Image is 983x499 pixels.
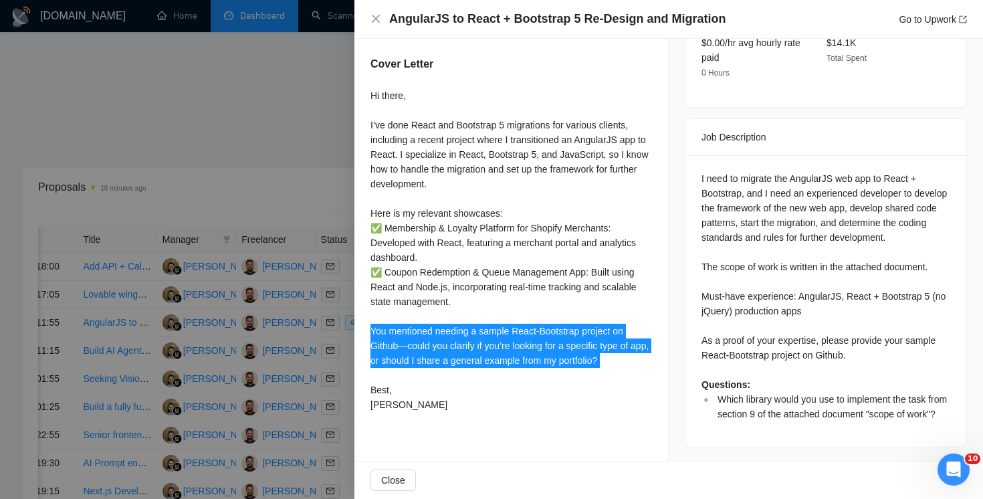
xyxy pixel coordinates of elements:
div: Hi there, I’ve done React and Bootstrap 5 migrations for various clients, including a recent proj... [370,88,652,412]
span: close [370,13,381,24]
span: Total Spent [827,54,867,63]
a: Go to Upworkexport [899,14,967,25]
span: 0 Hours [701,68,730,78]
div: Job Description [701,119,950,155]
span: Which library would you use to implement the task from section 9 of the attached document "scope ... [718,394,947,419]
span: 10 [965,454,980,464]
button: Close [370,13,381,25]
span: Close [381,473,405,488]
strong: Questions: [701,379,750,390]
button: Close [370,470,416,491]
h4: AngularJS to React + Bootstrap 5 Re-Design and Migration [389,11,726,27]
span: export [959,15,967,23]
div: I need to migrate the AngularJS web app to React + Bootstrap, and I need an experienced developer... [701,171,950,421]
iframe: Intercom live chat [938,454,970,486]
h5: Cover Letter [370,56,433,72]
span: $14.1K [827,37,856,48]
